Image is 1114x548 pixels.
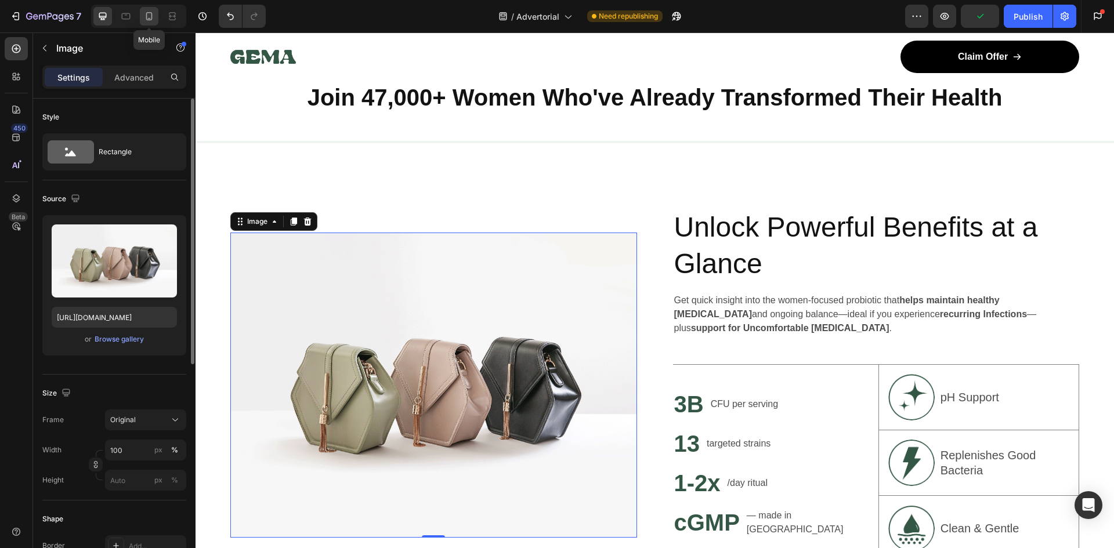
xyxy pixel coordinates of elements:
[42,386,73,401] div: Size
[693,342,739,388] img: gempages_586187036776465243-64e4b901-2135-48e9-8ebb-0fd62b2fa300.png
[154,445,162,455] div: px
[511,404,575,418] p: targeted strains
[95,334,144,344] div: Browse gallery
[42,514,63,524] div: Shape
[99,139,169,165] div: Rectangle
[42,475,64,485] label: Height
[52,224,177,297] img: preview-image
[551,476,677,504] p: — made in [GEOGRAPHIC_DATA]
[9,212,28,222] div: Beta
[42,191,82,207] div: Source
[105,440,186,460] input: px%
[151,473,165,487] button: %
[85,332,92,346] span: or
[1075,491,1102,519] div: Open Intercom Messenger
[5,5,86,28] button: 7
[11,124,28,133] div: 450
[479,263,804,286] strong: helps maintain healthy [MEDICAL_DATA]
[479,477,544,503] strong: cGMP
[478,176,884,251] h2: Unlock Powerful Benefits at a Glance
[94,333,144,345] button: Browse gallery
[168,443,182,457] button: px
[516,10,559,23] span: Advertorial
[42,112,59,122] div: Style
[693,407,739,453] img: gempages_586187036776465243-749b05cc-cfcb-4416-8ec4-38e3a7f69343.png
[693,473,739,519] img: gempages_586187036776465243-32b1610c-dd50-423f-992c-397efdad5dd0.png
[42,445,62,455] label: Width
[196,32,1114,548] iframe: Design area
[495,291,694,300] strong: support for Uncomfortable [MEDICAL_DATA]
[1004,5,1052,28] button: Publish
[114,71,154,84] p: Advanced
[171,475,178,485] div: %
[478,395,506,427] h2: 13
[515,365,583,379] p: CFU per serving
[744,277,831,286] strong: recurring Infections
[479,261,883,303] p: Get quick insight into the women-focused probiotic that and ongoing balance—ideal if you experien...
[1014,10,1043,23] div: Publish
[532,444,572,458] p: /day ritual
[52,307,177,328] input: https://example.com/image.jpg
[56,41,155,55] p: Image
[105,409,186,430] button: Original
[110,415,136,425] span: Original
[745,488,824,503] p: Clean & Gentle
[154,475,162,485] div: px
[599,11,658,21] span: Need republishing
[219,5,266,28] div: Undo/Redo
[151,443,165,457] button: %
[745,356,804,373] p: pH Support
[42,415,64,425] label: Frame
[511,10,514,23] span: /
[478,355,509,388] h2: 3B
[105,470,186,491] input: px%
[745,415,873,445] p: Replenishes Good Bacteria
[76,9,81,23] p: 7
[57,71,90,84] p: Settings
[168,473,182,487] button: px
[478,434,526,467] h2: 1-2x
[171,445,178,455] div: %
